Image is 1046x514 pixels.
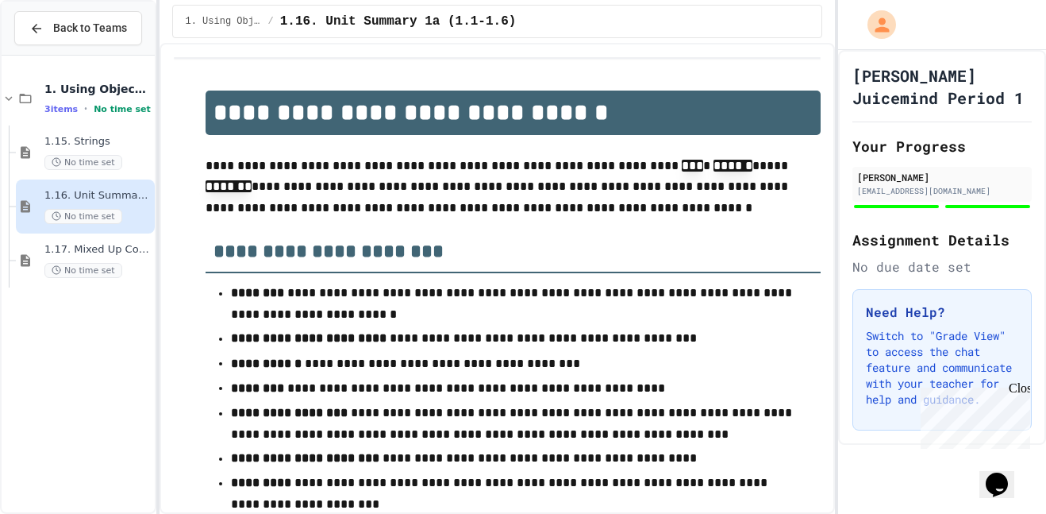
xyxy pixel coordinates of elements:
span: 1. Using Objects and Methods [186,15,262,28]
span: 1.17. Mixed Up Code Practice 1.1-1.6 [44,243,152,257]
span: Back to Teams [53,20,127,37]
span: • [84,102,87,115]
div: [EMAIL_ADDRESS][DOMAIN_NAME] [857,185,1027,197]
span: 1.16. Unit Summary 1a (1.1-1.6) [280,12,517,31]
div: My Account [851,6,900,43]
span: 1.16. Unit Summary 1a (1.1-1.6) [44,189,152,203]
span: 3 items [44,104,78,114]
p: Switch to "Grade View" to access the chat feature and communicate with your teacher for help and ... [866,328,1018,408]
div: [PERSON_NAME] [857,170,1027,184]
span: No time set [44,209,122,224]
iframe: chat widget [914,381,1030,449]
div: No due date set [852,257,1032,276]
span: 1.15. Strings [44,135,152,149]
span: / [268,15,274,28]
h1: [PERSON_NAME] Juicemind Period 1 [852,64,1032,109]
span: No time set [94,104,151,114]
span: No time set [44,263,122,278]
span: No time set [44,155,122,170]
div: Chat with us now!Close [6,6,110,101]
span: 1. Using Objects and Methods [44,82,152,96]
button: Back to Teams [14,11,142,45]
iframe: chat widget [979,450,1030,498]
h2: Your Progress [852,135,1032,157]
h2: Assignment Details [852,229,1032,251]
h3: Need Help? [866,303,1018,322]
